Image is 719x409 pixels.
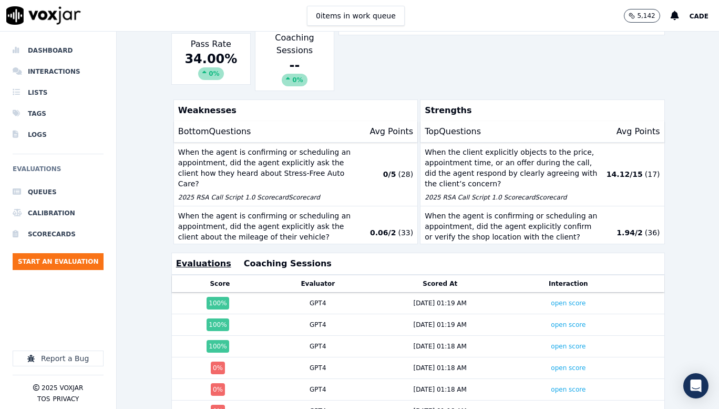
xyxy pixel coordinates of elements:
p: ( 36 ) [645,227,660,238]
div: 100 % [207,340,229,353]
div: 34.00 % [176,51,246,80]
p: ( 28 ) [398,169,413,179]
div: GPT4 [310,342,326,351]
p: 5,142 [637,12,655,20]
p: ( 17 ) [645,169,660,179]
p: When the agent is confirming or scheduling an appointment, did the agent explicitly confirm or ve... [425,211,601,242]
p: 1.94 / 2 [617,227,642,238]
button: Report a Bug [13,351,104,366]
a: Tags [13,103,104,124]
div: [DATE] 01:18 AM [414,342,467,351]
div: 0% [282,74,307,86]
p: 2025 RSA Call Script 1.0 Scorecard Scorecard [425,193,601,202]
p: Avg Points [369,125,413,138]
p: 14.12 / 15 [607,169,643,179]
button: Interaction [549,280,588,288]
p: When the client explicitly objects to the price, appointment time, or an offer during the call, d... [425,147,601,189]
div: 100 % [207,297,229,310]
div: GPT4 [310,299,326,307]
a: open score [551,300,586,307]
a: Logs [13,124,104,145]
a: Scorecards [13,224,104,245]
button: Start an Evaluation [13,253,104,270]
p: 2025 Voxjar [42,384,83,392]
div: 0 % [211,362,225,374]
div: GPT4 [310,385,326,394]
button: When the agent is confirming or scheduling an appointment, did the agent explicitly confirm or ve... [420,206,664,260]
a: Lists [13,82,104,103]
div: 0 % [198,67,223,80]
button: Coaching Sessions [244,257,332,270]
button: When the client explicitly objects to the price, appointment time, or an offer during the call, d... [420,143,664,206]
p: Avg Points [617,125,660,138]
p: 0 / 5 [383,169,396,179]
button: Evaluator [301,280,335,288]
div: 100 % [207,318,229,331]
div: 0 % [211,383,225,396]
h6: Evaluations [13,163,104,182]
button: Cade [690,9,719,22]
p: Strengths [420,100,660,121]
div: [DATE] 01:18 AM [414,364,467,372]
div: Open Intercom Messenger [683,373,708,398]
a: Interactions [13,61,104,82]
p: Weaknesses [174,100,413,121]
a: Dashboard [13,40,104,61]
div: Coaching Sessions [255,27,334,91]
img: voxjar logo [6,6,81,25]
div: [DATE] 01:19 AM [414,299,467,307]
button: Evaluations [176,257,231,270]
div: GPT4 [310,321,326,329]
a: Queues [13,182,104,203]
button: When the agent is confirming or scheduling an appointment, did the agent explicitly ask the clien... [174,143,417,206]
p: 2025 RSA Call Script 1.0 Scorecard Scorecard [178,193,355,202]
div: GPT4 [310,364,326,372]
a: open score [551,343,586,350]
button: Score [210,280,230,288]
div: -- [260,57,330,86]
a: open score [551,364,586,372]
a: Calibration [13,203,104,224]
button: When the agent is confirming or scheduling an appointment, did the agent explicitly ask the clien... [174,206,417,260]
span: Cade [690,13,708,20]
button: TOS [37,395,50,403]
button: Scored At [423,280,457,288]
p: Bottom Questions [178,125,251,138]
a: open score [551,386,586,393]
p: When the agent is confirming or scheduling an appointment, did the agent explicitly ask the clien... [178,147,355,189]
p: When the agent is confirming or scheduling an appointment, did the agent explicitly ask the clien... [178,211,355,242]
button: 5,142 [624,9,660,23]
div: Pass Rate [171,33,251,85]
button: 5,142 [624,9,670,23]
p: ( 33 ) [398,227,413,238]
div: [DATE] 01:19 AM [414,321,467,329]
div: [DATE] 01:18 AM [414,385,467,394]
a: open score [551,321,586,328]
button: 0items in work queue [307,6,405,26]
p: 0.06 / 2 [370,227,396,238]
button: Privacy [53,395,79,403]
p: Top Questions [425,125,481,138]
